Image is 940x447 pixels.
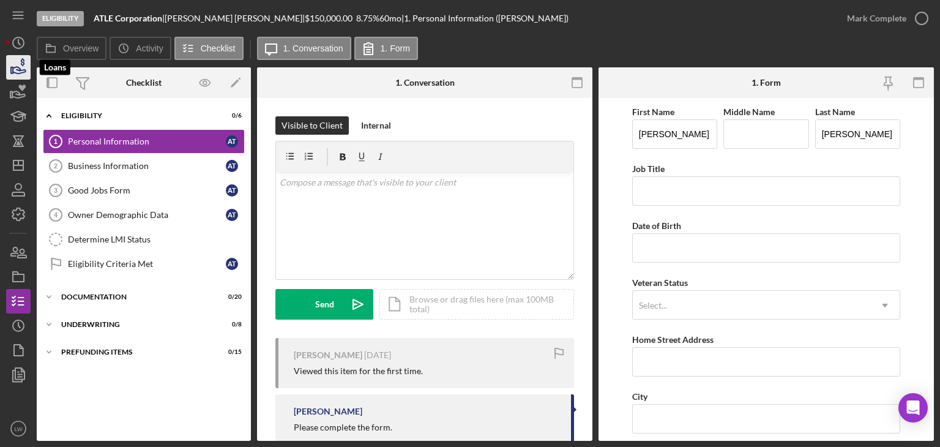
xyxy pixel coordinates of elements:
div: 8.75 % [356,13,379,23]
div: Business Information [68,161,226,171]
div: Eligibility [37,11,84,26]
time: 2025-08-20 21:42 [364,350,391,360]
label: Home Street Address [632,334,714,345]
button: Visible to Client [275,116,349,135]
a: 1Personal Informationat [43,129,245,154]
div: [PERSON_NAME] [294,350,362,360]
div: 1. Conversation [395,78,455,88]
div: Viewed this item for the first time. [294,366,423,376]
a: 4Owner Demographic Dataat [43,203,245,227]
div: a t [226,135,238,148]
div: a t [226,209,238,221]
button: Overview [37,37,106,60]
div: Determine LMI Status [68,235,244,244]
div: 0 / 8 [220,321,242,328]
a: 2Business Informationat [43,154,245,178]
div: a t [226,184,238,197]
div: Mark Complete [847,6,906,31]
label: Middle Name [723,107,775,117]
label: Job Title [632,163,665,174]
label: Date of Birth [632,220,681,231]
div: Checklist [126,78,162,88]
button: Activity [110,37,171,60]
div: Please complete the form. [294,423,392,432]
div: 0 / 20 [220,293,242,301]
div: Good Jobs Form [68,186,226,195]
div: 0 / 15 [220,348,242,356]
a: Eligibility Criteria Metat [43,252,245,276]
div: Prefunding Items [61,348,211,356]
div: | [94,13,165,23]
label: Overview [63,43,99,53]
div: a t [226,160,238,172]
div: a t [226,258,238,270]
div: 60 mo [379,13,401,23]
label: Checklist [201,43,236,53]
text: LW [14,426,23,432]
div: 1. Form [752,78,781,88]
a: 3Good Jobs Format [43,178,245,203]
label: Activity [136,43,163,53]
button: 1. Form [354,37,418,60]
button: Internal [355,116,397,135]
button: Mark Complete [835,6,934,31]
tspan: 4 [54,211,58,219]
div: Underwriting [61,321,211,328]
div: | 1. Personal Information ([PERSON_NAME]) [401,13,569,23]
a: Determine LMI Status [43,227,245,252]
label: Last Name [815,107,855,117]
button: Send [275,289,373,320]
div: Eligibility Criteria Met [68,259,226,269]
label: First Name [632,107,674,117]
div: Open Intercom Messenger [898,393,928,423]
div: Send [315,289,334,320]
button: 1. Conversation [257,37,351,60]
div: Select... [639,301,667,310]
div: Personal Information [68,137,226,146]
div: Eligibility [61,112,211,119]
tspan: 2 [54,162,58,170]
div: Owner Demographic Data [68,210,226,220]
tspan: 3 [54,187,58,194]
div: [PERSON_NAME] [PERSON_NAME] | [165,13,305,23]
div: Documentation [61,293,211,301]
button: Checklist [174,37,244,60]
label: City [632,391,647,402]
div: $150,000.00 [305,13,356,23]
tspan: 1 [54,138,58,145]
div: Internal [361,116,391,135]
div: [PERSON_NAME] [294,407,362,416]
div: Visible to Client [282,116,343,135]
div: 0 / 6 [220,112,242,119]
button: LW [6,416,31,441]
b: ATLE Corporation [94,13,162,23]
label: 1. Form [381,43,410,53]
label: 1. Conversation [283,43,343,53]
